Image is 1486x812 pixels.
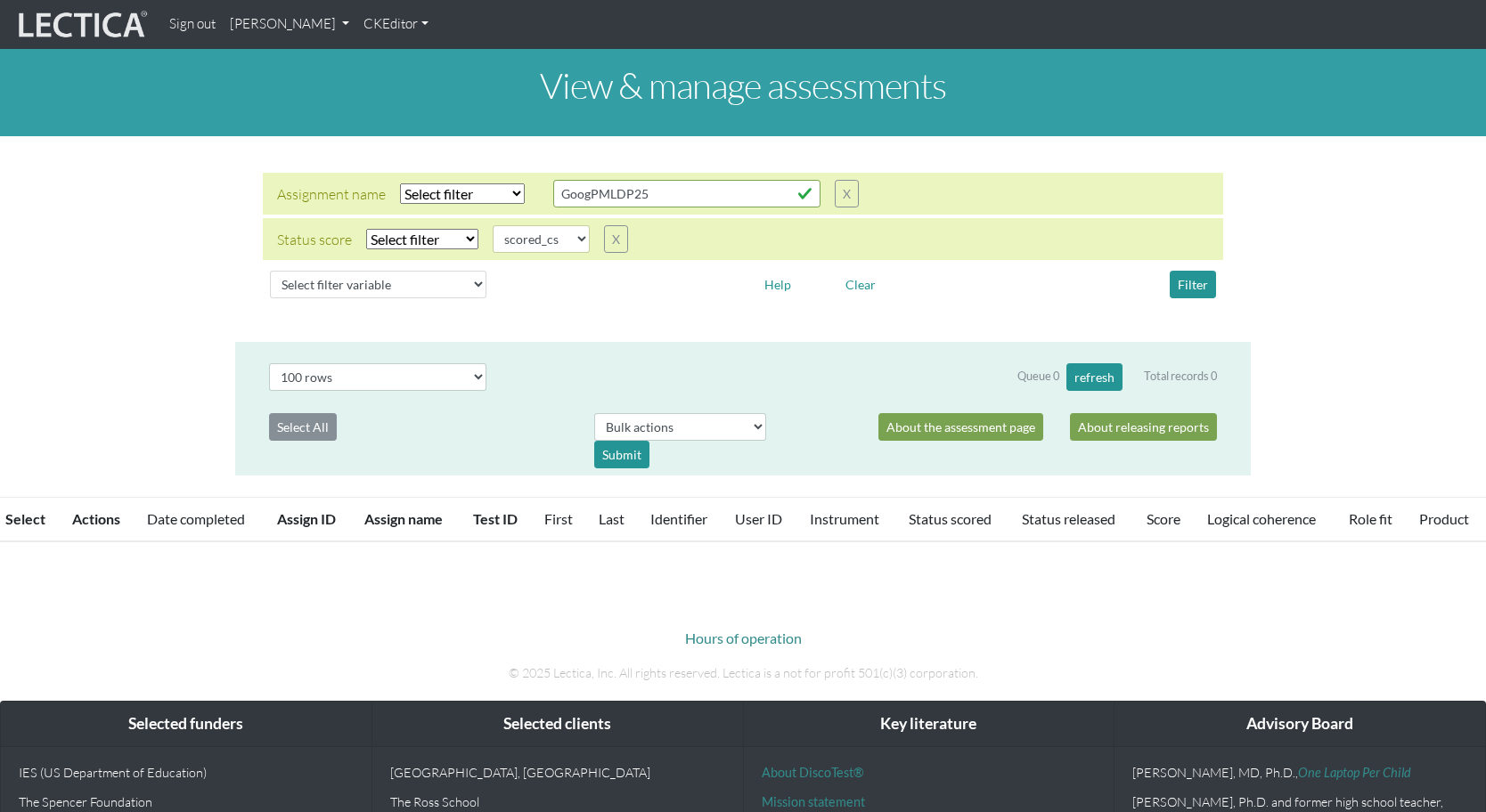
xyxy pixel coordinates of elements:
[147,510,245,527] a: Date completed
[1207,510,1316,527] a: Logical coherence
[878,413,1043,441] a: About the assessment page
[1017,363,1217,391] div: Queue 0 Total records 0
[269,413,337,441] button: Select All
[372,702,743,747] div: Selected clients
[1022,510,1115,527] a: Status released
[1,702,371,747] div: Selected funders
[735,510,782,527] a: User ID
[762,794,865,809] a: Mission statement
[1147,510,1180,527] a: Score
[390,765,725,780] p: [GEOGRAPHIC_DATA], [GEOGRAPHIC_DATA]
[162,7,223,42] a: Sign out
[835,180,859,207] button: X
[1298,765,1411,780] a: One Laptop Per Child
[19,794,354,809] p: The Spencer Foundation
[1070,413,1217,441] a: About releasing reports
[756,271,799,298] button: Help
[762,765,863,780] a: About DiscoTest®
[650,510,707,527] a: Identifier
[1349,510,1392,527] a: Role fit
[604,225,628,253] button: X
[223,7,356,42] a: [PERSON_NAME]
[544,510,573,527] a: First
[390,794,725,809] p: The Ross School
[909,510,992,527] a: Status scored
[277,183,386,205] div: Assignment name
[266,498,354,542] th: Assign ID
[685,629,802,646] a: Hours of operation
[14,8,148,42] img: lecticalive
[61,498,137,542] th: Actions
[249,663,1237,683] p: © 2025 Lectica, Inc. All rights reserved. Lectica is a not for profit 501(c)(3) corporation.
[1170,271,1216,298] button: Filter
[837,271,884,298] button: Clear
[594,441,649,468] div: Submit
[1132,765,1467,780] p: [PERSON_NAME], MD, Ph.D.,
[744,702,1114,747] div: Key literature
[599,510,625,527] a: Last
[356,7,436,42] a: CKEditor
[354,498,462,542] th: Assign name
[1114,702,1485,747] div: Advisory Board
[1419,510,1469,527] a: Product
[19,765,354,780] p: IES (US Department of Education)
[277,229,352,250] div: Status score
[462,498,534,542] th: Test ID
[756,274,799,291] a: Help
[1066,363,1123,391] button: refresh
[810,510,879,527] a: Instrument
